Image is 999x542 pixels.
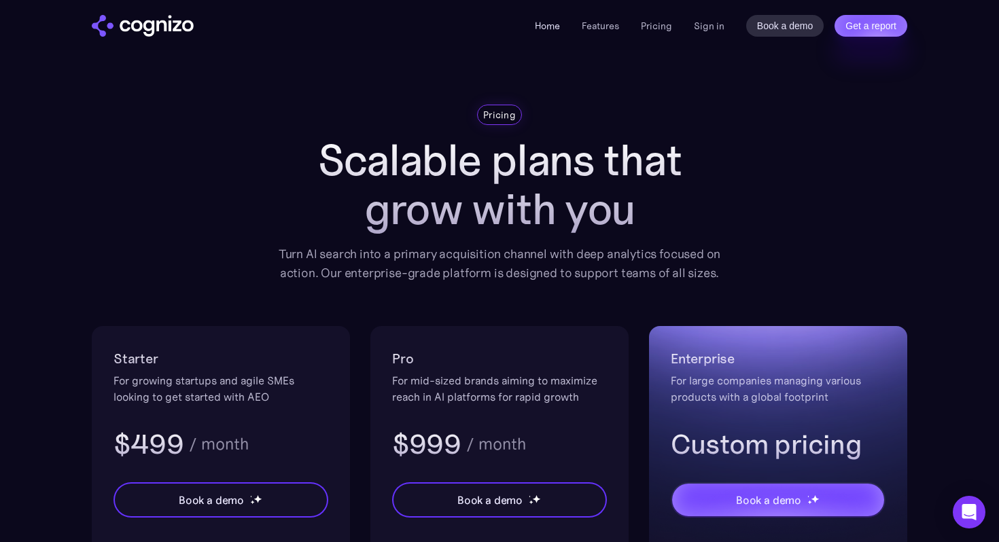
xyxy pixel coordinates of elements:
div: / month [189,436,249,452]
img: star [250,495,252,497]
div: For large companies managing various products with a global footprint [671,372,886,405]
h3: $499 [113,427,183,462]
a: Get a report [835,15,907,37]
a: Book a demo [746,15,824,37]
h1: Scalable plans that grow with you [268,136,731,234]
img: star [811,494,820,503]
div: Book a demo [179,492,244,508]
h2: Enterprise [671,348,886,369]
a: home [92,15,194,37]
img: star [807,495,809,497]
div: Book a demo [736,492,801,508]
a: Book a demostarstarstar [392,482,607,518]
div: Turn AI search into a primary acquisition channel with deep analytics focused on action. Our ente... [268,245,731,283]
a: Sign in [694,18,724,34]
h3: Custom pricing [671,427,886,462]
div: Book a demo [457,492,523,508]
h2: Pro [392,348,607,369]
h2: Starter [113,348,328,369]
a: Book a demostarstarstar [113,482,328,518]
a: Pricing [641,20,672,32]
img: star [532,494,541,503]
img: star [529,500,533,505]
a: Book a demostarstarstar [671,482,886,518]
div: Pricing [483,108,516,122]
img: cognizo logo [92,15,194,37]
div: Open Intercom Messenger [953,496,985,528]
h3: $999 [392,427,461,462]
div: / month [466,436,526,452]
div: For mid-sized brands aiming to maximize reach in AI platforms for rapid growth [392,372,607,405]
a: Home [535,20,560,32]
img: star [250,500,255,505]
img: star [253,494,262,503]
img: star [529,495,531,497]
img: star [807,500,812,505]
div: For growing startups and agile SMEs looking to get started with AEO [113,372,328,405]
a: Features [582,20,619,32]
